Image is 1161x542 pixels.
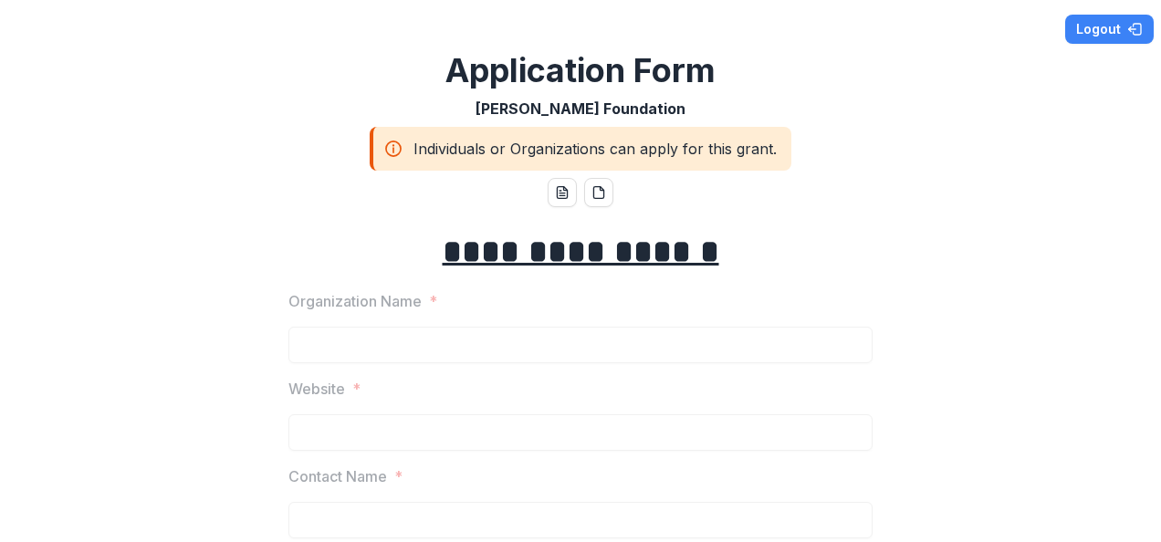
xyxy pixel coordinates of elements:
p: Organization Name [288,290,422,312]
button: pdf-download [584,178,613,207]
button: word-download [548,178,577,207]
p: [PERSON_NAME] Foundation [476,98,685,120]
button: Logout [1065,15,1154,44]
h2: Application Form [445,51,716,90]
div: Individuals or Organizations can apply for this grant. [370,127,791,171]
p: Website [288,378,345,400]
p: Contact Name [288,465,387,487]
